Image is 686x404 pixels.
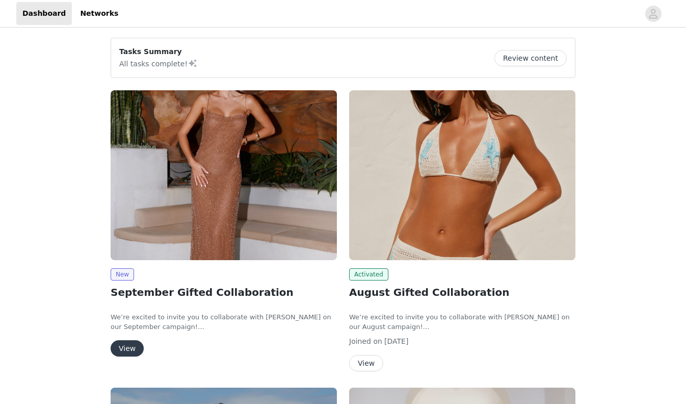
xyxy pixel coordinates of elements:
[349,360,383,367] a: View
[111,340,144,357] button: View
[349,90,575,260] img: Peppermayo USA
[494,50,567,66] button: Review content
[16,2,72,25] a: Dashboard
[349,268,388,281] span: Activated
[349,355,383,371] button: View
[74,2,124,25] a: Networks
[648,6,658,22] div: avatar
[111,90,337,260] img: Peppermayo USA
[119,46,198,57] p: Tasks Summary
[349,285,575,300] h2: August Gifted Collaboration
[111,268,134,281] span: New
[349,312,575,332] p: We’re excited to invite you to collaborate with [PERSON_NAME] on our August campaign!
[111,312,337,332] p: We’re excited to invite you to collaborate with [PERSON_NAME] on our September campaign!
[119,57,198,69] p: All tasks complete!
[384,337,408,345] span: [DATE]
[111,345,144,352] a: View
[111,285,337,300] h2: September Gifted Collaboration
[349,337,382,345] span: Joined on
